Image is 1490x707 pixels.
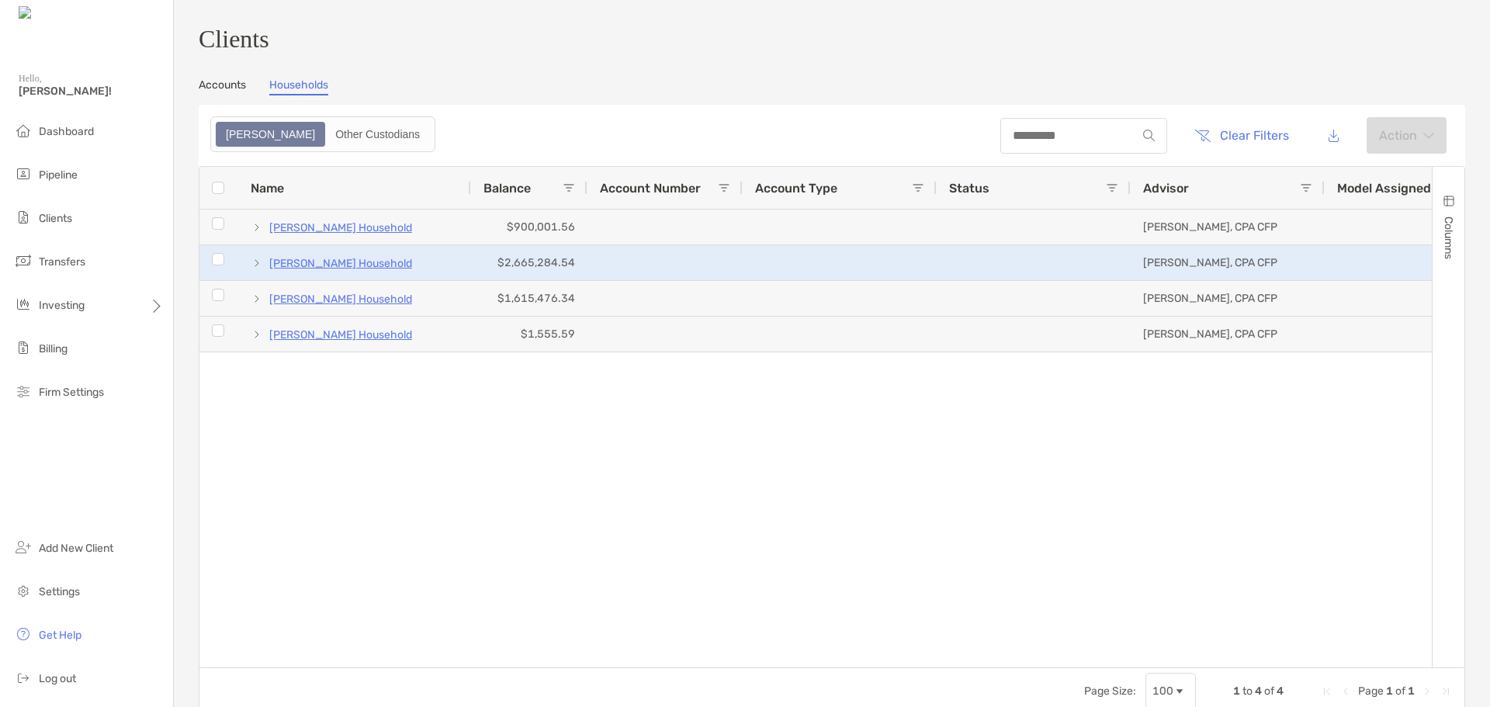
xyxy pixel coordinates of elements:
img: clients icon [14,208,33,227]
span: Firm Settings [39,386,104,399]
span: Columns [1442,217,1455,259]
span: 1 [1386,684,1393,698]
span: [PERSON_NAME]! [19,85,164,98]
a: [PERSON_NAME] Household [269,289,412,309]
div: [PERSON_NAME], CPA CFP [1131,317,1325,352]
span: Log out [39,672,76,685]
span: Clients [39,212,72,225]
div: [PERSON_NAME], CPA CFP [1131,210,1325,244]
img: Zoe Logo [19,6,85,21]
div: segmented control [210,116,435,152]
h3: Clients [199,25,1465,54]
div: Last Page [1440,685,1452,698]
a: Households [269,78,328,95]
div: $900,001.56 [471,210,587,244]
span: to [1242,684,1253,698]
div: Previous Page [1339,685,1352,698]
div: [PERSON_NAME], CPA CFP [1131,281,1325,316]
span: Billing [39,342,68,355]
span: 1 [1408,684,1415,698]
a: [PERSON_NAME] Household [269,254,412,273]
div: $2,665,284.54 [471,245,587,280]
div: 100 [1152,684,1173,698]
img: transfers icon [14,251,33,270]
span: Status [949,181,989,196]
img: billing icon [14,338,33,357]
a: [PERSON_NAME] Household [269,218,412,237]
span: 4 [1277,684,1284,698]
img: arrow [1423,132,1434,140]
span: Dashboard [39,125,94,138]
button: Actionarrow [1367,117,1447,154]
img: investing icon [14,295,33,314]
button: Clear Filters [1183,119,1301,153]
div: Page Size: [1084,684,1136,698]
span: Page [1358,684,1384,698]
a: [PERSON_NAME] Household [269,325,412,345]
img: get-help icon [14,625,33,643]
span: Account Type [755,181,837,196]
span: of [1395,684,1405,698]
span: Pipeline [39,168,78,182]
div: $1,615,476.34 [471,281,587,316]
span: Model Assigned [1337,181,1431,196]
span: Add New Client [39,542,113,555]
span: 4 [1255,684,1262,698]
span: of [1264,684,1274,698]
span: Get Help [39,629,81,642]
div: [PERSON_NAME], CPA CFP [1131,245,1325,280]
span: Account Number [600,181,701,196]
div: $1,555.59 [471,317,587,352]
span: Settings [39,585,80,598]
div: Zoe [217,123,324,145]
img: dashboard icon [14,121,33,140]
span: 1 [1233,684,1240,698]
img: input icon [1143,130,1155,141]
a: Accounts [199,78,246,95]
img: logout icon [14,668,33,687]
img: settings icon [14,581,33,600]
div: Other Custodians [327,123,428,145]
span: Transfers [39,255,85,269]
span: Advisor [1143,181,1189,196]
span: Balance [483,181,531,196]
img: add_new_client icon [14,538,33,556]
div: First Page [1321,685,1333,698]
span: Investing [39,299,85,312]
img: pipeline icon [14,165,33,183]
div: Next Page [1421,685,1433,698]
img: firm-settings icon [14,382,33,400]
span: Name [251,181,284,196]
